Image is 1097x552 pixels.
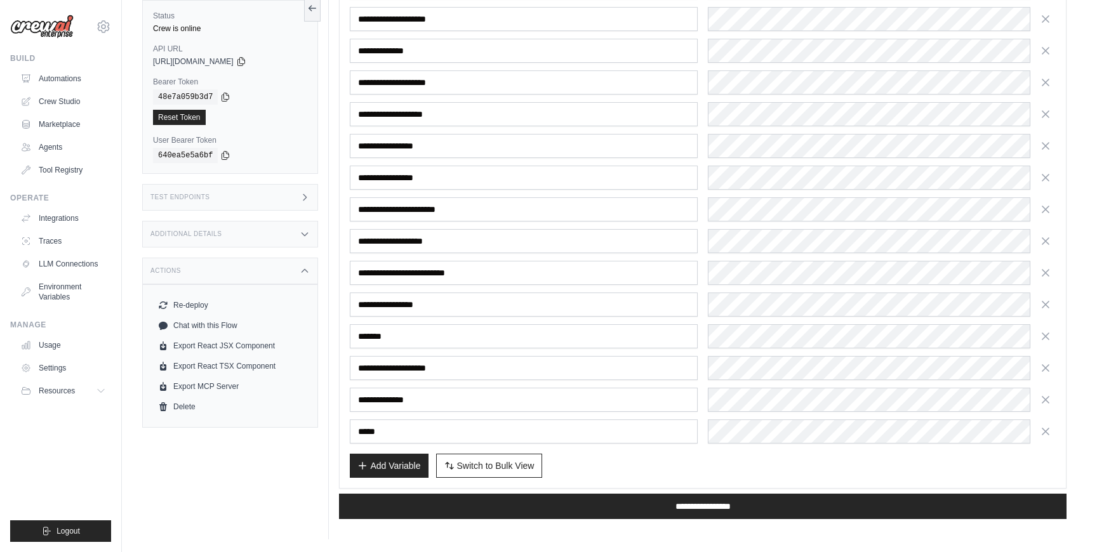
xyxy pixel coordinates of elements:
[15,160,111,180] a: Tool Registry
[153,89,218,105] code: 48e7a059b3d7
[10,320,111,330] div: Manage
[150,230,222,238] h3: Additional Details
[150,267,181,275] h3: Actions
[39,386,75,396] span: Resources
[10,53,111,63] div: Build
[436,454,543,478] button: Switch to Bulk View
[1034,491,1097,552] iframe: Chat Widget
[15,358,111,378] a: Settings
[457,459,535,472] span: Switch to Bulk View
[153,315,307,336] a: Chat with this Flow
[15,277,111,307] a: Environment Variables
[15,231,111,251] a: Traces
[15,208,111,228] a: Integrations
[150,194,210,201] h3: Test Endpoints
[15,69,111,89] a: Automations
[153,397,307,417] a: Delete
[10,15,74,39] img: Logo
[153,295,307,315] button: Re-deploy
[153,110,206,125] a: Reset Token
[153,148,218,163] code: 640ea5e5a6bf
[350,454,428,478] button: Add Variable
[15,335,111,355] a: Usage
[153,77,307,87] label: Bearer Token
[10,193,111,203] div: Operate
[15,254,111,274] a: LLM Connections
[57,526,80,536] span: Logout
[153,23,307,34] div: Crew is online
[15,114,111,135] a: Marketplace
[15,381,111,401] button: Resources
[153,11,307,21] label: Status
[15,137,111,157] a: Agents
[153,135,307,145] label: User Bearer Token
[153,56,234,67] span: [URL][DOMAIN_NAME]
[153,44,307,54] label: API URL
[15,91,111,112] a: Crew Studio
[153,376,307,397] a: Export MCP Server
[10,520,111,542] button: Logout
[153,336,307,356] a: Export React JSX Component
[153,356,307,376] a: Export React TSX Component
